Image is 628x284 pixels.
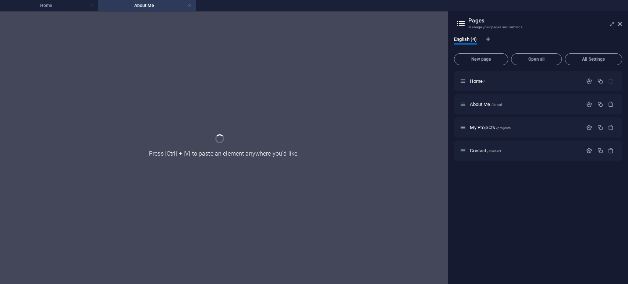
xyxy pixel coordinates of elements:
[586,148,592,154] div: Settings
[470,148,501,153] span: Contact
[491,103,502,107] span: /about
[608,148,614,154] div: Remove
[496,126,511,130] span: /projects
[568,57,619,61] span: All Settings
[514,57,558,61] span: Open all
[454,53,508,65] button: New page
[468,79,582,84] div: Home/
[470,125,511,130] span: My Projects
[597,78,603,84] div: Duplicate
[454,36,622,50] div: Language Tabs
[468,24,607,31] h3: Manage your pages and settings
[608,78,614,84] div: The startpage cannot be deleted
[454,35,477,45] span: English (4)
[457,57,505,61] span: New page
[468,17,622,24] h2: Pages
[487,149,501,153] span: /contact
[586,101,592,107] div: Settings
[597,101,603,107] div: Duplicate
[597,148,603,154] div: Duplicate
[586,124,592,131] div: Settings
[586,78,592,84] div: Settings
[98,1,196,10] h4: About Me
[608,124,614,131] div: Remove
[468,102,582,107] div: About Me/about
[468,148,582,153] div: Contact/contact
[565,53,622,65] button: All Settings
[608,101,614,107] div: Remove
[468,125,582,130] div: My Projects/projects
[483,79,485,84] span: /
[511,53,562,65] button: Open all
[470,102,502,107] span: Click to open page
[597,124,603,131] div: Duplicate
[470,78,485,84] span: Click to open page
